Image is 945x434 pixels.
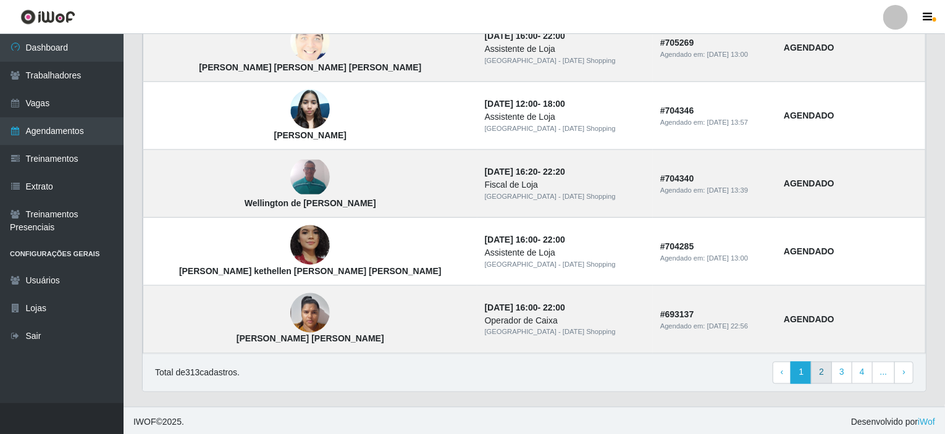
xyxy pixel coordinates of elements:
strong: AGENDADO [784,246,834,256]
div: [GEOGRAPHIC_DATA] - [DATE] Shopping [485,259,645,270]
strong: - [485,31,565,41]
time: [DATE] 16:20 [485,167,538,177]
img: Francisca Rayana lima da Silva [290,287,330,340]
time: [DATE] 12:00 [485,99,538,109]
div: Assistente de Loja [485,246,645,259]
strong: AGENDADO [784,43,834,52]
a: Next [894,362,913,384]
strong: # 693137 [660,309,694,319]
strong: # 704285 [660,241,694,251]
a: iWof [918,417,935,427]
span: ‹ [781,367,784,377]
strong: Wellington de [PERSON_NAME] [245,198,376,208]
img: CoreUI Logo [20,9,75,25]
strong: [PERSON_NAME] [274,130,346,140]
div: Assistente de Loja [485,43,645,56]
p: Total de 313 cadastros. [155,367,240,380]
div: Agendado em: [660,117,769,128]
time: [DATE] 13:00 [707,51,748,58]
img: Joao Victor de Medeiros Lira [290,17,330,66]
div: [GEOGRAPHIC_DATA] - [DATE] Shopping [485,123,645,134]
span: › [902,367,905,377]
a: ... [872,362,896,384]
div: Agendado em: [660,185,769,196]
strong: # 704340 [660,173,694,183]
div: Operador de Caixa [485,314,645,327]
strong: - [485,167,565,177]
time: [DATE] 13:39 [707,186,748,194]
div: [GEOGRAPHIC_DATA] - [DATE] Shopping [485,327,645,338]
strong: [PERSON_NAME] kethellen [PERSON_NAME] [PERSON_NAME] [179,266,442,276]
a: 2 [811,362,832,384]
time: [DATE] 16:00 [485,31,538,41]
time: [DATE] 16:00 [485,235,538,244]
strong: [PERSON_NAME] [PERSON_NAME] [PERSON_NAME] [199,62,421,72]
div: Fiscal de Loja [485,178,645,191]
div: Agendado em: [660,253,769,264]
div: Agendado em: [660,49,769,60]
a: 4 [852,362,873,384]
time: 22:00 [543,235,565,244]
strong: - [485,99,565,109]
div: [GEOGRAPHIC_DATA] - [DATE] Shopping [485,56,645,66]
time: [DATE] 22:56 [707,322,748,330]
time: 22:00 [543,303,565,312]
strong: # 704346 [660,106,694,115]
time: [DATE] 13:57 [707,119,748,126]
strong: [PERSON_NAME] [PERSON_NAME] [237,334,384,344]
span: © 2025 . [133,416,184,429]
div: Agendado em: [660,321,769,332]
time: 22:20 [543,167,565,177]
a: 1 [791,362,812,384]
img: Déborah kethellen de Medeiros Rodrigues [290,205,330,286]
strong: AGENDADO [784,111,834,120]
nav: pagination [773,362,913,384]
a: 3 [831,362,852,384]
time: 22:00 [543,31,565,41]
div: Assistente de Loja [485,111,645,123]
span: IWOF [133,417,156,427]
time: 18:00 [543,99,565,109]
time: [DATE] 13:00 [707,254,748,262]
strong: AGENDADO [784,314,834,324]
span: Desenvolvido por [851,416,935,429]
a: Previous [773,362,792,384]
strong: - [485,235,565,244]
strong: AGENDADO [784,178,834,188]
div: [GEOGRAPHIC_DATA] - [DATE] Shopping [485,191,645,202]
img: Débora Zuza Rodrigues [290,83,330,136]
img: Wellington de Jesus Campos [290,160,330,194]
strong: - [485,303,565,312]
time: [DATE] 16:00 [485,303,538,312]
strong: # 705269 [660,38,694,48]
